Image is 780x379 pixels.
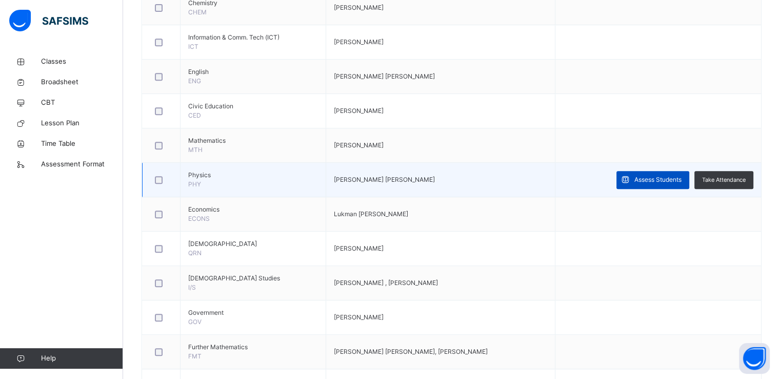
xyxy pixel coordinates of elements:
[188,67,318,77] span: English
[334,141,384,149] span: [PERSON_NAME]
[41,77,123,87] span: Broadsheet
[334,244,384,252] span: [PERSON_NAME]
[334,313,384,321] span: [PERSON_NAME]
[188,8,207,16] span: CHEM
[188,318,202,326] span: GOV
[188,180,201,188] span: PHY
[188,215,210,222] span: ECONS
[188,283,196,291] span: I/S
[41,159,123,169] span: Assessment Format
[188,170,318,180] span: Physics
[188,352,202,360] span: FMT
[188,249,202,257] span: QRN
[334,176,435,183] span: [PERSON_NAME] [PERSON_NAME]
[702,176,746,184] span: Take Attendance
[334,210,408,218] span: Lukman [PERSON_NAME]
[41,56,123,67] span: Classes
[334,72,435,80] span: [PERSON_NAME] [PERSON_NAME]
[188,136,318,145] span: Mathematics
[41,118,123,128] span: Lesson Plan
[41,353,123,364] span: Help
[188,308,318,317] span: Government
[334,107,384,115] span: [PERSON_NAME]
[188,274,318,283] span: [DEMOGRAPHIC_DATA] Studies
[188,43,198,50] span: ICT
[334,279,438,287] span: [PERSON_NAME] , [PERSON_NAME]
[188,102,318,111] span: Civic Education
[41,139,123,149] span: Time Table
[188,111,201,119] span: CED
[41,98,123,108] span: CBT
[334,38,384,46] span: [PERSON_NAME]
[188,33,318,42] span: Information & Comm. Tech (ICT)
[188,239,318,249] span: [DEMOGRAPHIC_DATA]
[334,4,384,11] span: [PERSON_NAME]
[188,205,318,214] span: Economics
[334,348,488,355] span: [PERSON_NAME] [PERSON_NAME], [PERSON_NAME]
[9,10,88,31] img: safsims
[188,77,201,85] span: ENG
[188,343,318,352] span: Further Mathematics
[634,175,682,184] span: Assess Students
[188,146,203,154] span: MTH
[739,343,770,374] button: Open asap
